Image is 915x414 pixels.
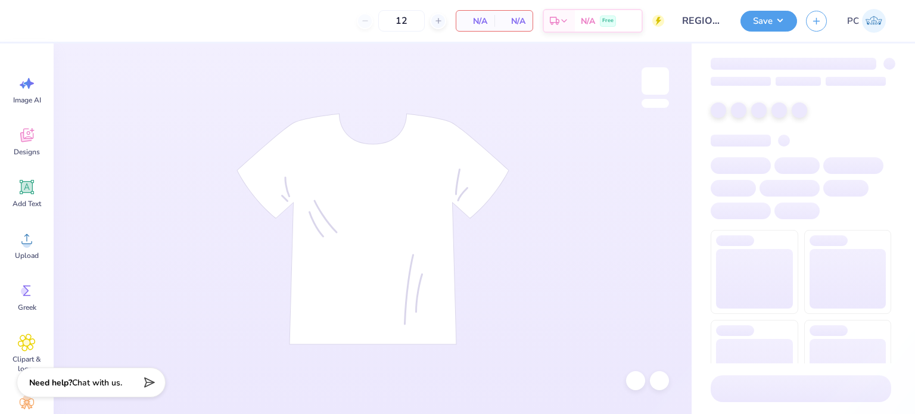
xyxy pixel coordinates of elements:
[7,354,46,373] span: Clipart & logos
[14,147,40,157] span: Designs
[740,11,797,32] button: Save
[236,113,509,345] img: tee-skeleton.svg
[847,14,859,28] span: PC
[13,199,41,208] span: Add Text
[378,10,425,32] input: – –
[502,15,525,27] span: N/A
[862,9,886,33] img: Priyanka Choudhary
[18,303,36,312] span: Greek
[13,95,41,105] span: Image AI
[463,15,487,27] span: N/A
[15,251,39,260] span: Upload
[842,9,891,33] a: PC
[29,377,72,388] strong: Need help?
[673,9,732,33] input: Untitled Design
[581,15,595,27] span: N/A
[602,17,614,25] span: Free
[72,377,122,388] span: Chat with us.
